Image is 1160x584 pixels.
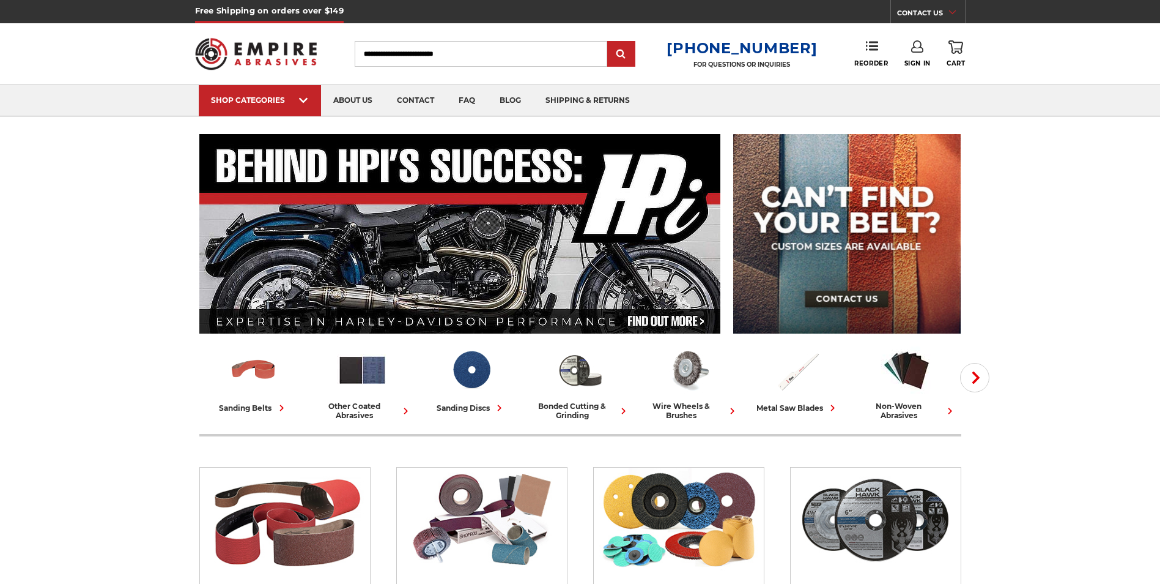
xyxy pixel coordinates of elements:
div: wire wheels & brushes [640,402,739,420]
input: Submit [609,42,634,67]
a: Cart [947,40,965,67]
div: other coated abrasives [313,402,412,420]
div: metal saw blades [756,402,839,414]
img: Bonded Cutting & Grinding [555,345,605,395]
img: Metal Saw Blades [772,345,823,395]
a: shipping & returns [533,85,642,116]
button: Next [960,363,989,392]
div: sanding discs [437,402,506,414]
img: Sanding Belts [228,345,279,395]
a: sanding belts [204,345,303,414]
img: Wire Wheels & Brushes [663,345,714,395]
img: Sanding Belts [205,468,364,572]
div: sanding belts [220,402,288,414]
img: Other Coated Abrasives [337,345,388,395]
a: bonded cutting & grinding [531,345,630,420]
a: metal saw blades [748,345,848,414]
a: other coated abrasives [313,345,412,420]
a: about us [321,85,385,116]
img: Sanding Discs [599,468,758,572]
a: CONTACT US [897,6,965,23]
img: Empire Abrasives [195,30,317,78]
span: Cart [947,59,965,67]
a: blog [487,85,533,116]
a: non-woven abrasives [857,345,956,420]
img: Sanding Discs [446,345,497,395]
img: promo banner for custom belts. [733,134,961,334]
a: faq [446,85,487,116]
span: Reorder [854,59,888,67]
a: Reorder [854,40,888,67]
div: SHOP CATEGORIES [211,95,309,105]
a: wire wheels & brushes [640,345,739,420]
div: bonded cutting & grinding [531,402,630,420]
div: non-woven abrasives [857,402,956,420]
a: [PHONE_NUMBER] [667,39,817,57]
img: Other Coated Abrasives [402,468,561,572]
a: sanding discs [422,345,521,414]
img: Bonded Cutting & Grinding [796,468,955,572]
img: Banner for an interview featuring Horsepower Inc who makes Harley performance upgrades featured o... [199,134,721,334]
a: contact [385,85,446,116]
span: Sign In [904,59,931,67]
p: FOR QUESTIONS OR INQUIRIES [667,61,817,69]
img: Non-woven Abrasives [881,345,932,395]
